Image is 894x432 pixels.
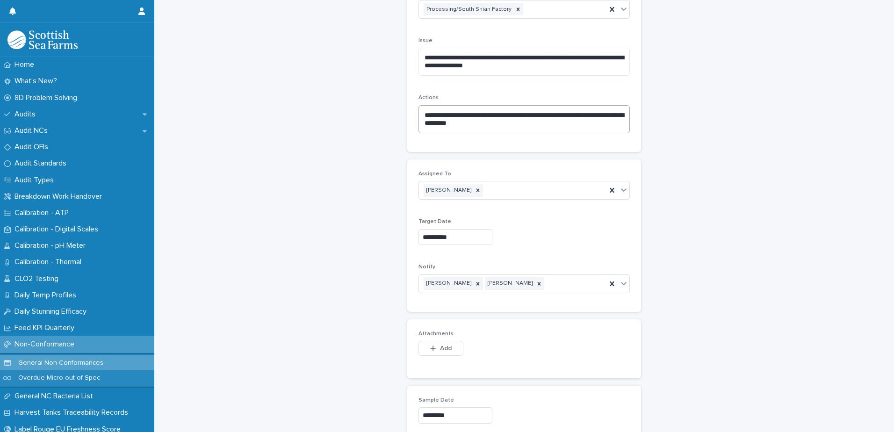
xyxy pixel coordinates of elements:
[418,219,451,224] span: Target Date
[418,171,451,177] span: Assigned To
[418,38,433,43] span: Issue
[11,291,84,300] p: Daily Temp Profiles
[7,30,78,49] img: mMrefqRFQpe26GRNOUkG
[11,225,106,234] p: Calibration - Digital Scales
[11,274,66,283] p: CLO2 Testing
[11,241,93,250] p: Calibration - pH Meter
[11,359,111,367] p: General Non-Conformances
[11,192,109,201] p: Breakdown Work Handover
[11,143,56,151] p: Audit OFIs
[11,307,94,316] p: Daily Stunning Efficacy
[424,3,513,16] div: Processing/South Shian Factory
[418,397,454,403] span: Sample Date
[11,324,82,332] p: Feed KPI Quarterly
[418,331,454,337] span: Attachments
[440,345,452,352] span: Add
[11,60,42,69] p: Home
[11,340,82,349] p: Non-Conformance
[11,374,108,382] p: Overdue Micro out of Spec
[418,95,439,101] span: Actions
[424,184,473,197] div: [PERSON_NAME]
[485,277,534,290] div: [PERSON_NAME]
[11,209,76,217] p: Calibration - ATP
[11,110,43,119] p: Audits
[11,77,65,86] p: What's New?
[424,277,473,290] div: [PERSON_NAME]
[11,159,74,168] p: Audit Standards
[11,392,101,401] p: General NC Bacteria List
[11,408,136,417] p: Harvest Tanks Traceability Records
[11,94,85,102] p: 8D Problem Solving
[418,341,463,356] button: Add
[11,176,61,185] p: Audit Types
[418,264,435,270] span: Notify
[11,258,89,266] p: Calibration - Thermal
[11,126,55,135] p: Audit NCs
